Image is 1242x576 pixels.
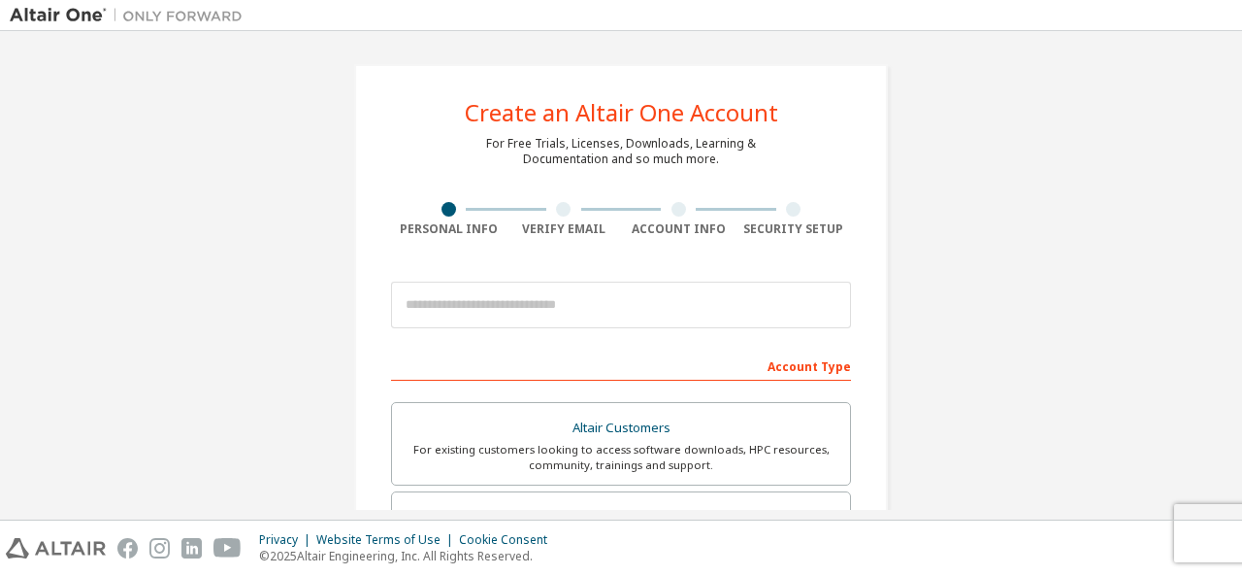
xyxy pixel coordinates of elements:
img: instagram.svg [149,538,170,559]
p: © 2025 Altair Engineering, Inc. All Rights Reserved. [259,548,559,564]
div: Security Setup [736,221,852,237]
div: Personal Info [391,221,507,237]
div: Altair Customers [404,415,838,442]
div: Privacy [259,532,316,548]
img: youtube.svg [213,538,242,559]
img: facebook.svg [117,538,138,559]
div: Website Terms of Use [316,532,459,548]
img: linkedin.svg [181,538,202,559]
div: Account Type [391,350,851,381]
div: Verify Email [507,221,622,237]
img: Altair One [10,6,252,25]
div: Students [404,504,838,531]
img: altair_logo.svg [6,538,106,559]
div: Account Info [621,221,736,237]
div: For Free Trials, Licenses, Downloads, Learning & Documentation and so much more. [486,136,756,167]
div: Create an Altair One Account [465,101,778,124]
div: Cookie Consent [459,532,559,548]
div: For existing customers looking to access software downloads, HPC resources, community, trainings ... [404,442,838,473]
